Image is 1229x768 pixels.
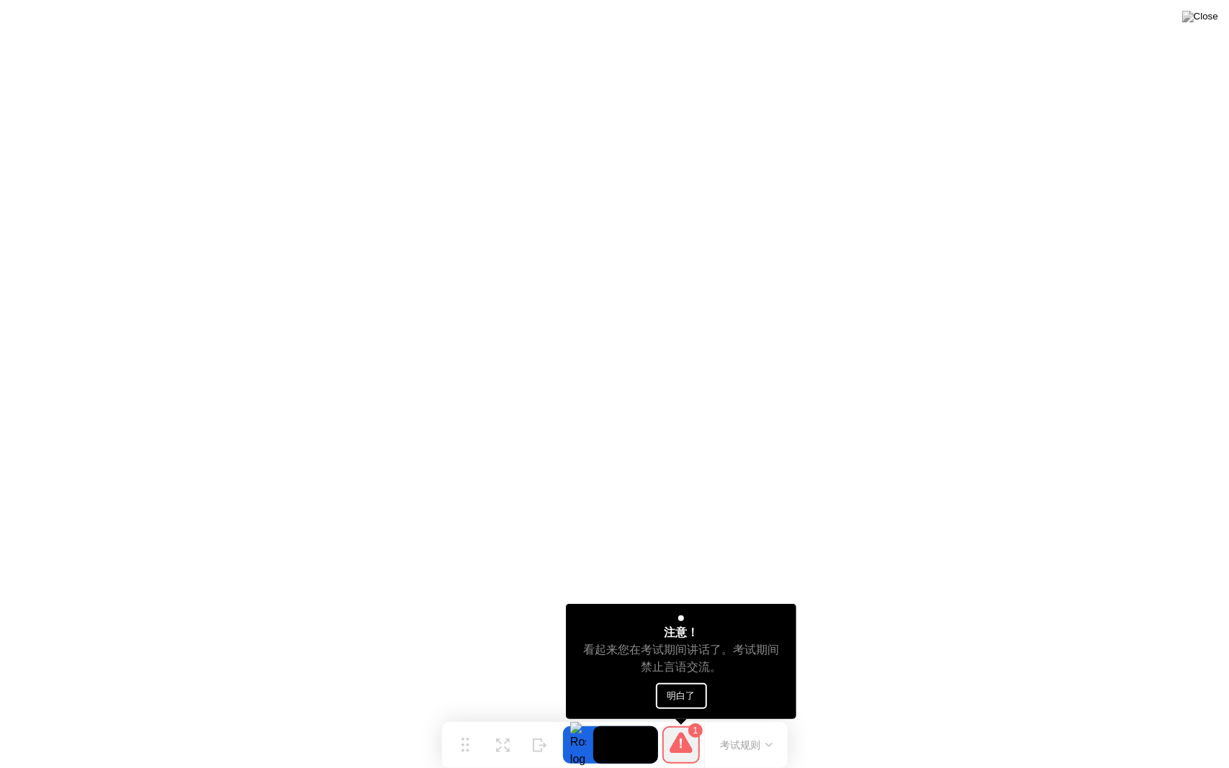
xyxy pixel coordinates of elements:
button: 明白了 [656,683,707,709]
div: 注意！ [664,624,698,641]
button: 考试规则 [716,738,777,753]
div: 1 [688,723,703,738]
div: 看起来您在考试期间讲话了。考试期间禁止言语交流。 [579,641,784,676]
img: Close [1182,11,1218,22]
